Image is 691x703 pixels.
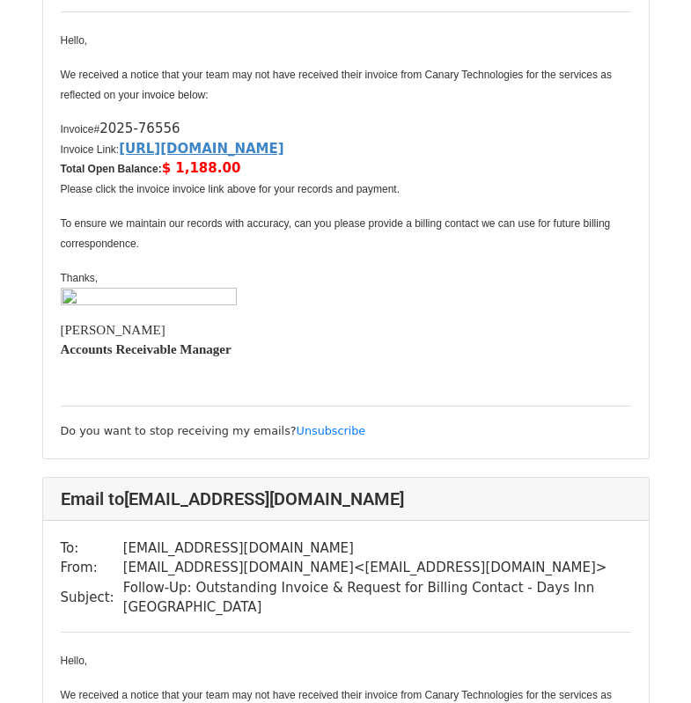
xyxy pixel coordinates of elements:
td: Follow-Up: Outstanding Invoice & Request for Billing Contact - Days Inn [GEOGRAPHIC_DATA] [123,578,631,618]
span: Invoice# [61,123,100,135]
span: Hello, [61,34,88,47]
u: [URL][DOMAIN_NAME] [119,141,283,157]
span: To ensure we maintain our records with accuracy, can you please provide a billing contact we can ... [61,217,611,250]
span: We received a notice that your team may not have received their invoice from Canary Technologies ... [61,69,613,101]
span: Hello, [61,655,88,667]
span: Thanks, [61,272,99,284]
small: Do you want to stop receiving my emails? [61,424,366,437]
td: To: [61,538,123,559]
font: $ 1,188.00 [162,160,241,176]
font: Accounts Receivable Manager [61,342,232,356]
h4: Email to [EMAIL_ADDRESS][DOMAIN_NAME] [61,488,631,509]
a: Unsubscribe [297,424,366,437]
li: 2025-76556 [61,119,631,158]
img: AIorK4yoWAoI9745Wt6zaC2ynkFbcAb9vaCkNi9gfbnEef-GDwd3-bwXJup1QSNZVBbl6OVM_9w6W46LS9jb [61,288,237,320]
td: From: [61,558,123,578]
td: [EMAIL_ADDRESS][DOMAIN_NAME] < [EMAIL_ADDRESS][DOMAIN_NAME] > [123,558,631,578]
span: Please click the invoice invoice link above for your records and payment. [61,183,401,195]
td: Subject: [61,578,123,618]
b: Total Open Balance: [61,163,162,175]
td: [EMAIL_ADDRESS][DOMAIN_NAME] [123,538,631,559]
iframe: Chat Widget [603,619,691,703]
font: [PERSON_NAME] [61,323,165,337]
span: Invoice Link: [61,143,120,156]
